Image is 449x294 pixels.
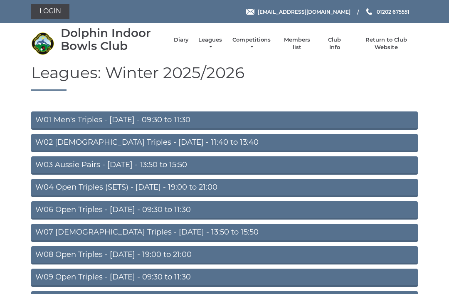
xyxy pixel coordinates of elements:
[31,179,418,197] a: W04 Open Triples (SETS) - [DATE] - 19:00 to 21:00
[31,156,418,175] a: W03 Aussie Pairs - [DATE] - 13:50 to 15:50
[31,246,418,264] a: W08 Open Triples - [DATE] - 19:00 to 21:00
[31,32,54,55] img: Dolphin Indoor Bowls Club
[31,134,418,152] a: W02 [DEMOGRAPHIC_DATA] Triples - [DATE] - 11:40 to 13:40
[365,8,410,16] a: Phone us 01202 675551
[232,36,271,51] a: Competitions
[174,36,189,44] a: Diary
[61,27,165,52] div: Dolphin Indoor Bowls Club
[355,36,418,51] a: Return to Club Website
[31,224,418,242] a: W07 [DEMOGRAPHIC_DATA] Triples - [DATE] - 13:50 to 15:50
[323,36,347,51] a: Club Info
[246,9,254,15] img: Email
[31,201,418,220] a: W06 Open Triples - [DATE] - 09:30 to 11:30
[279,36,314,51] a: Members list
[366,8,372,15] img: Phone us
[246,8,350,16] a: Email [EMAIL_ADDRESS][DOMAIN_NAME]
[31,4,69,19] a: Login
[197,36,223,51] a: Leagues
[31,269,418,287] a: W09 Open Triples - [DATE] - 09:30 to 11:30
[31,64,418,91] h1: Leagues: Winter 2025/2026
[31,111,418,130] a: W01 Men's Triples - [DATE] - 09:30 to 11:30
[258,8,350,15] span: [EMAIL_ADDRESS][DOMAIN_NAME]
[377,8,410,15] span: 01202 675551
